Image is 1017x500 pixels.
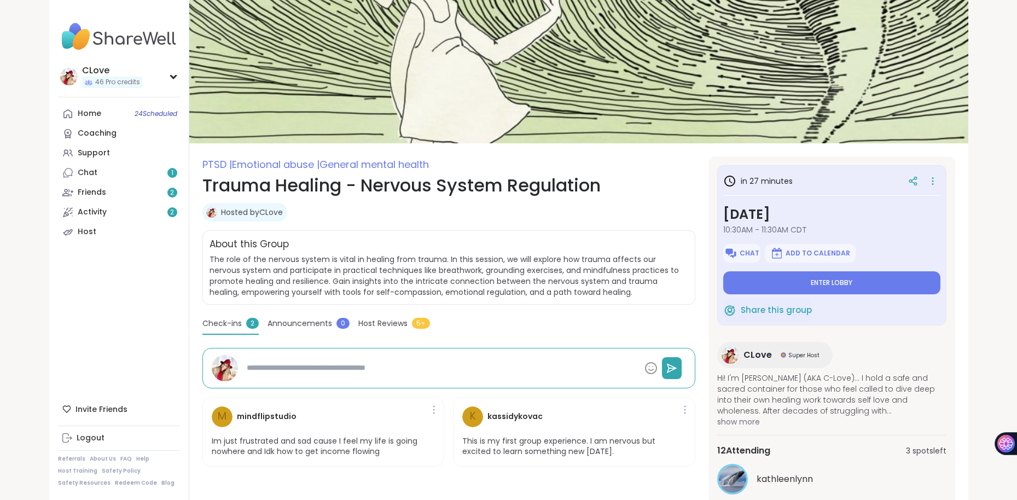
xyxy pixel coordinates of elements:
div: Home [78,108,101,119]
a: Friends2 [58,183,180,202]
span: 10:30AM - 11:30AM CDT [723,224,940,235]
img: ShareWell Logomark [723,304,736,317]
span: 2 [170,208,174,217]
span: The role of the nervous system is vital in healing from trauma. In this session, we will explore ... [210,254,688,298]
img: CLove [722,346,739,364]
div: Host [78,226,96,237]
a: Safety Policy [102,467,141,475]
div: Friends [78,187,106,198]
h3: [DATE] [723,205,940,224]
img: ShareWell Logomark [770,247,783,260]
h4: mindflipstudio [237,411,297,422]
span: Announcements [268,318,332,329]
span: Host Reviews [358,318,408,329]
span: 0 [336,318,350,329]
h3: in 27 minutes [723,175,793,188]
span: 12 Attending [717,444,770,457]
div: Invite Friends [58,399,180,419]
span: 46 Pro credits [95,78,140,87]
span: m [218,409,226,425]
span: 24 Scheduled [135,109,177,118]
a: About Us [90,455,116,463]
span: Enter lobby [811,278,852,287]
a: FAQ [120,455,132,463]
a: CLoveCLoveSuper HostSuper Host [717,342,833,368]
a: Coaching [58,124,180,143]
img: CLove [212,355,238,381]
a: Chat1 [58,163,180,183]
div: Logout [77,433,104,444]
a: Help [136,455,149,463]
img: ShareWell Logomark [724,247,737,260]
a: Hosted byCLove [221,207,283,218]
p: This is my first group experience. I am nervous but excited to learn something new [DATE]. [462,436,686,457]
a: Host [58,222,180,242]
button: Enter lobby [723,271,940,294]
span: PTSD | [202,158,232,171]
span: k [470,409,476,425]
span: Share this group [741,304,812,317]
span: CLove [743,348,772,362]
a: Redeem Code [115,479,157,487]
span: Check-ins [202,318,242,329]
img: Super Host [781,352,786,358]
span: Super Host [788,351,820,359]
h2: About this Group [210,237,289,252]
span: 3 spots left [906,445,946,457]
a: Support [58,143,180,163]
a: Logout [58,428,180,448]
a: Host Training [58,467,97,475]
a: kathleenlynnkathleenlynn [717,464,946,495]
div: Support [78,148,110,159]
a: Home24Scheduled [58,104,180,124]
span: Hi! I'm [PERSON_NAME] (AKA C-Love)... I hold a safe and sacred container for those who feel calle... [717,373,946,416]
span: Emotional abuse | [232,158,319,171]
p: Im just frustrated and sad cause I feel my life is going nowhere and Idk how to get income flowing [212,436,435,457]
img: CLove [60,68,78,85]
span: show more [717,416,946,427]
div: Chat [78,167,97,178]
span: kathleenlynn [757,473,813,486]
button: Chat [723,244,760,263]
a: Activity2 [58,202,180,222]
a: Referrals [58,455,85,463]
button: Add to Calendar [765,244,856,263]
span: Add to Calendar [786,249,850,258]
img: ShareWell Nav Logo [58,18,180,56]
h4: kassidykovac [487,411,543,422]
span: 1 [171,168,173,178]
h1: Trauma Healing - Nervous System Regulation [202,172,695,199]
span: 5+ [412,318,430,329]
img: CLove [206,207,217,218]
button: Share this group [723,299,812,322]
span: Chat [740,249,759,258]
div: Coaching [78,128,117,139]
img: kathleenlynn [719,466,746,493]
span: 2 [170,188,174,197]
div: Activity [78,207,107,218]
span: 2 [246,318,259,329]
div: CLove [82,65,142,77]
span: General mental health [319,158,429,171]
a: Safety Resources [58,479,111,487]
a: Blog [161,479,175,487]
